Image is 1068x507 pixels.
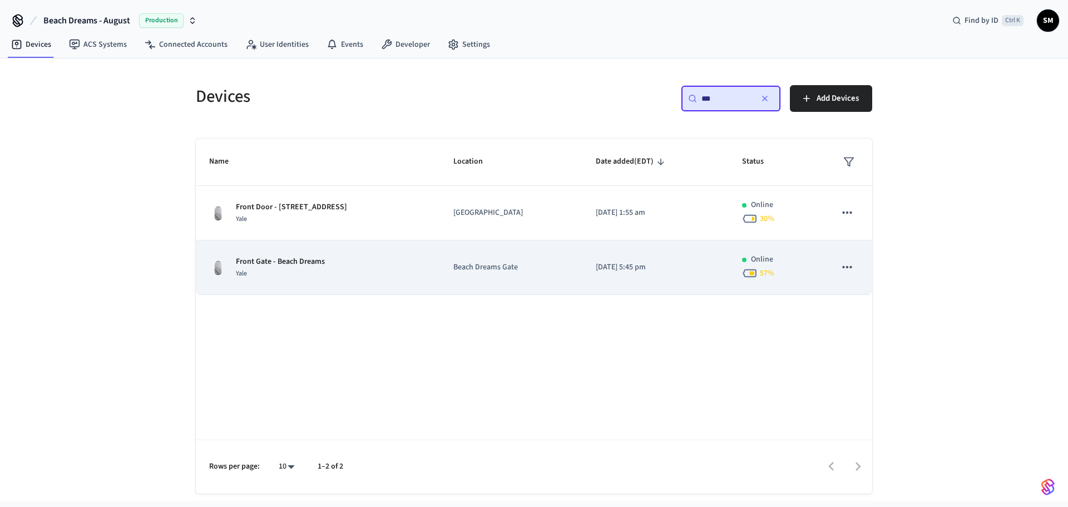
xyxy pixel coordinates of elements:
a: Devices [2,35,60,55]
button: SM [1037,9,1059,32]
div: 10 [273,459,300,475]
span: Yale [236,214,247,224]
span: 57 % [760,268,774,279]
a: ACS Systems [60,35,136,55]
span: Beach Dreams - August [43,14,130,27]
p: [DATE] 5:45 pm [596,262,716,273]
span: 30 % [760,213,774,224]
span: Add Devices [817,91,859,106]
p: Online [751,254,773,265]
a: Developer [372,35,439,55]
p: Online [751,199,773,211]
span: Ctrl K [1002,15,1023,26]
a: User Identities [236,35,318,55]
a: Connected Accounts [136,35,236,55]
span: Name [209,153,243,170]
p: Beach Dreams Gate [453,262,569,273]
img: August Wifi Smart Lock 3rd Gen, Silver, Front [209,204,227,222]
div: Find by IDCtrl K [943,11,1032,31]
table: sticky table [196,139,872,295]
span: Yale [236,269,247,278]
p: [DATE] 1:55 am [596,207,716,219]
p: Front Door - [STREET_ADDRESS] [236,201,347,213]
span: Date added(EDT) [596,153,668,170]
a: Settings [439,35,499,55]
span: SM [1038,11,1058,31]
a: Events [318,35,372,55]
span: Production [139,13,184,28]
span: Find by ID [965,15,998,26]
p: [GEOGRAPHIC_DATA] [453,207,569,219]
img: August Wifi Smart Lock 3rd Gen, Silver, Front [209,259,227,277]
p: Front Gate - Beach Dreams [236,256,325,268]
button: Add Devices [790,85,872,112]
h5: Devices [196,85,527,108]
p: 1–2 of 2 [318,461,343,472]
img: SeamLogoGradient.69752ec5.svg [1041,478,1055,496]
span: Status [742,153,778,170]
p: Rows per page: [209,461,260,472]
span: Location [453,153,497,170]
